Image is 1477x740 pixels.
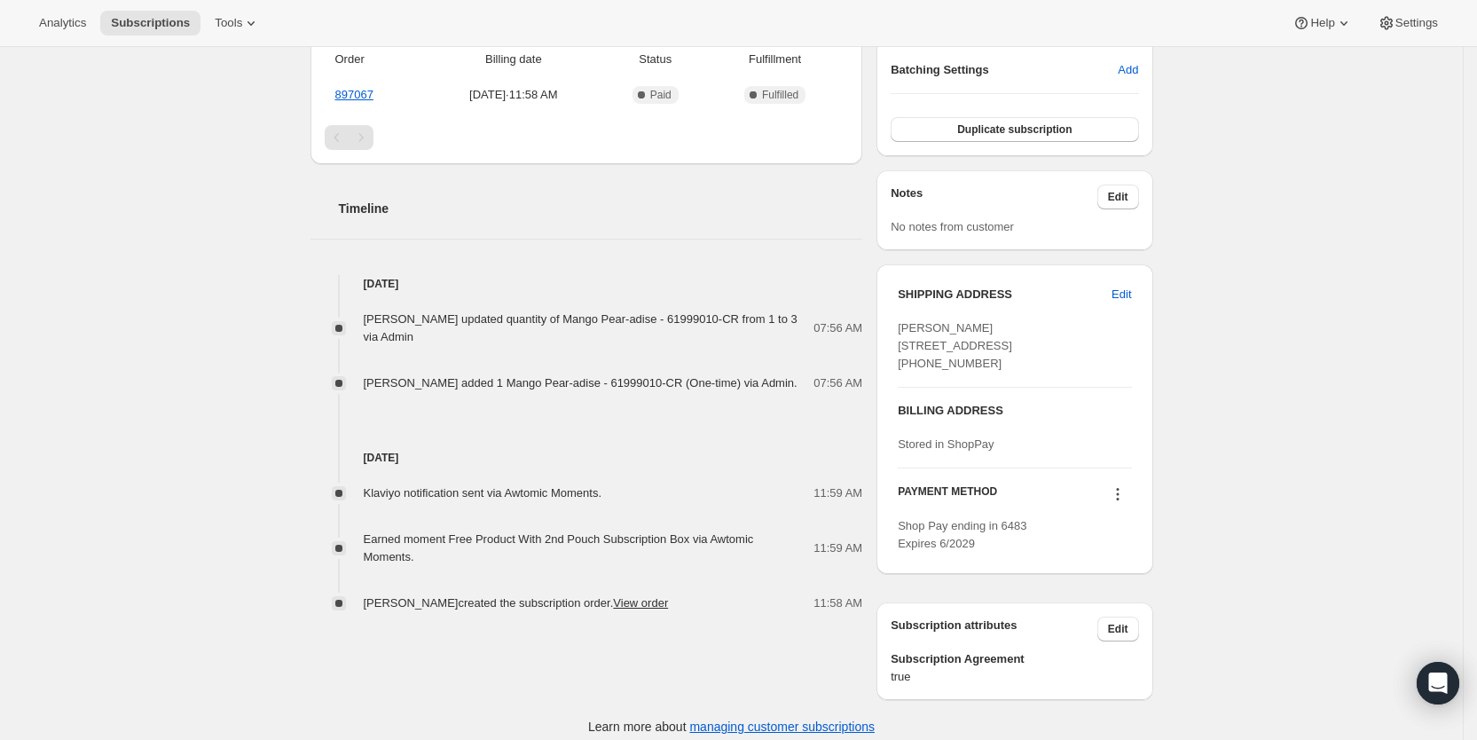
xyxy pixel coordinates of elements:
button: Edit [1097,185,1139,209]
h4: [DATE] [310,275,863,293]
div: Open Intercom Messenger [1417,662,1459,705]
span: 07:56 AM [813,319,862,337]
span: Shop Pay ending in 6483 Expires 6/2029 [898,519,1026,550]
span: Paid [650,88,672,102]
span: Stored in ShopPay [898,437,994,451]
span: Klaviyo notification sent via Awtomic Moments. [364,486,602,500]
span: Earned moment Free Product With 2nd Pouch Subscription Box via Awtomic Moments. [364,532,754,563]
span: [PERSON_NAME] [STREET_ADDRESS] [PHONE_NUMBER] [898,321,1012,370]
span: [PERSON_NAME] added 1 Mango Pear-adise - 61999010-CR (One-time) via Admin. [364,376,797,390]
span: Status [609,51,702,68]
button: Subscriptions [100,11,200,35]
span: Duplicate subscription [957,122,1072,137]
span: Subscription Agreement [891,650,1138,668]
p: Learn more about [588,718,875,736]
span: Edit [1112,286,1131,303]
a: managing customer subscriptions [689,720,875,734]
span: Edit [1108,622,1128,636]
span: 07:56 AM [813,374,862,392]
nav: Pagination [325,125,849,150]
button: Help [1282,11,1363,35]
h6: Batching Settings [891,61,1118,79]
span: [DATE] · 11:58 AM [428,86,598,104]
span: No notes from customer [891,220,1014,233]
h4: [DATE] [310,449,863,467]
a: View order [613,596,668,610]
h3: Subscription attributes [891,617,1097,642]
a: 897067 [335,88,373,101]
span: true [891,668,1138,686]
button: Settings [1367,11,1449,35]
h3: PAYMENT METHOD [898,484,997,508]
span: Help [1310,16,1334,30]
span: 11:59 AM [813,484,862,502]
h3: SHIPPING ADDRESS [898,286,1112,303]
button: Add [1107,56,1149,84]
span: Subscriptions [111,16,190,30]
span: 11:59 AM [813,539,862,557]
span: Analytics [39,16,86,30]
span: [PERSON_NAME] updated quantity of Mango Pear-adise - 61999010-CR from 1 to 3 via Admin [364,312,797,343]
span: Fulfilled [762,88,798,102]
span: Tools [215,16,242,30]
h2: Timeline [339,200,863,217]
button: Analytics [28,11,97,35]
span: [PERSON_NAME] created the subscription order. [364,596,669,610]
span: 11:58 AM [813,594,862,612]
button: Edit [1101,280,1142,309]
button: Duplicate subscription [891,117,1138,142]
button: Tools [204,11,271,35]
span: Billing date [428,51,598,68]
button: Edit [1097,617,1139,642]
span: Settings [1395,16,1438,30]
span: Fulfillment [712,51,837,68]
h3: Notes [891,185,1097,209]
span: Edit [1108,190,1128,204]
h3: BILLING ADDRESS [898,402,1131,420]
th: Order [325,40,424,79]
span: Add [1118,61,1138,79]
